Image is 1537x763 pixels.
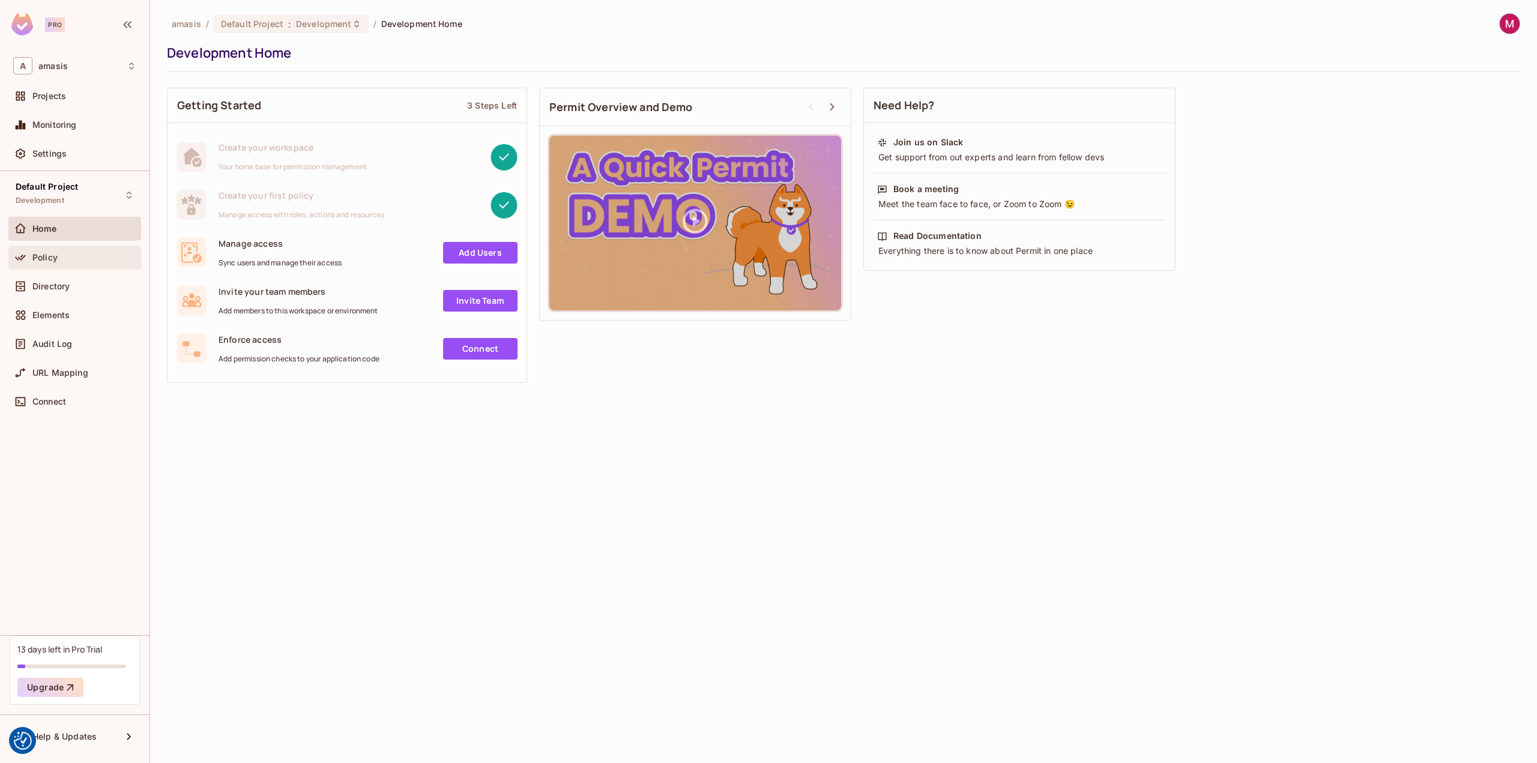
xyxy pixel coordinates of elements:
span: Development [16,196,64,205]
span: Default Project [221,18,283,29]
div: Read Documentation [893,230,982,242]
span: Elements [32,310,70,320]
div: Book a meeting [893,183,959,195]
span: Projects [32,91,66,101]
span: Invite your team members [219,286,378,297]
li: / [206,18,209,29]
div: 13 days left in Pro Trial [17,644,102,655]
img: Martin Amm [1500,14,1520,34]
span: Settings [32,149,67,158]
span: : [288,19,292,29]
span: Enforce access [219,334,379,345]
span: A [13,57,32,74]
span: Create your workspace [219,142,367,153]
button: Upgrade [17,678,83,697]
div: 3 Steps Left [467,100,517,111]
span: Create your first policy [219,190,384,201]
div: Meet the team face to face, or Zoom to Zoom 😉 [877,198,1162,210]
span: Policy [32,253,58,262]
div: Join us on Slack [893,136,963,148]
span: Permit Overview and Demo [549,100,693,115]
span: Getting Started [177,98,261,113]
img: Revisit consent button [14,732,32,750]
span: Need Help? [874,98,935,113]
span: Help & Updates [32,732,97,741]
div: Get support from out experts and learn from fellow devs [877,151,1162,163]
div: Pro [45,17,65,32]
a: Invite Team [443,290,518,312]
span: Manage access with roles, actions and resources [219,210,384,220]
span: Development [296,18,351,29]
span: Directory [32,282,70,291]
span: Add members to this workspace or environment [219,306,378,316]
li: / [373,18,376,29]
span: Default Project [16,182,78,192]
span: Workspace: amasis [38,61,68,71]
div: Development Home [167,44,1514,62]
span: Audit Log [32,339,72,349]
button: Consent Preferences [14,732,32,750]
a: Add Users [443,242,518,264]
a: Connect [443,338,518,360]
span: Add permission checks to your application code [219,354,379,364]
div: Everything there is to know about Permit in one place [877,245,1162,257]
span: URL Mapping [32,368,88,378]
span: Home [32,224,57,234]
span: the active workspace [172,18,201,29]
span: Development Home [381,18,462,29]
span: Your home base for permission management [219,162,367,172]
img: SReyMgAAAABJRU5ErkJggg== [11,13,33,35]
span: Sync users and manage their access [219,258,342,268]
span: Manage access [219,238,342,249]
span: Monitoring [32,120,77,130]
span: Connect [32,397,66,406]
